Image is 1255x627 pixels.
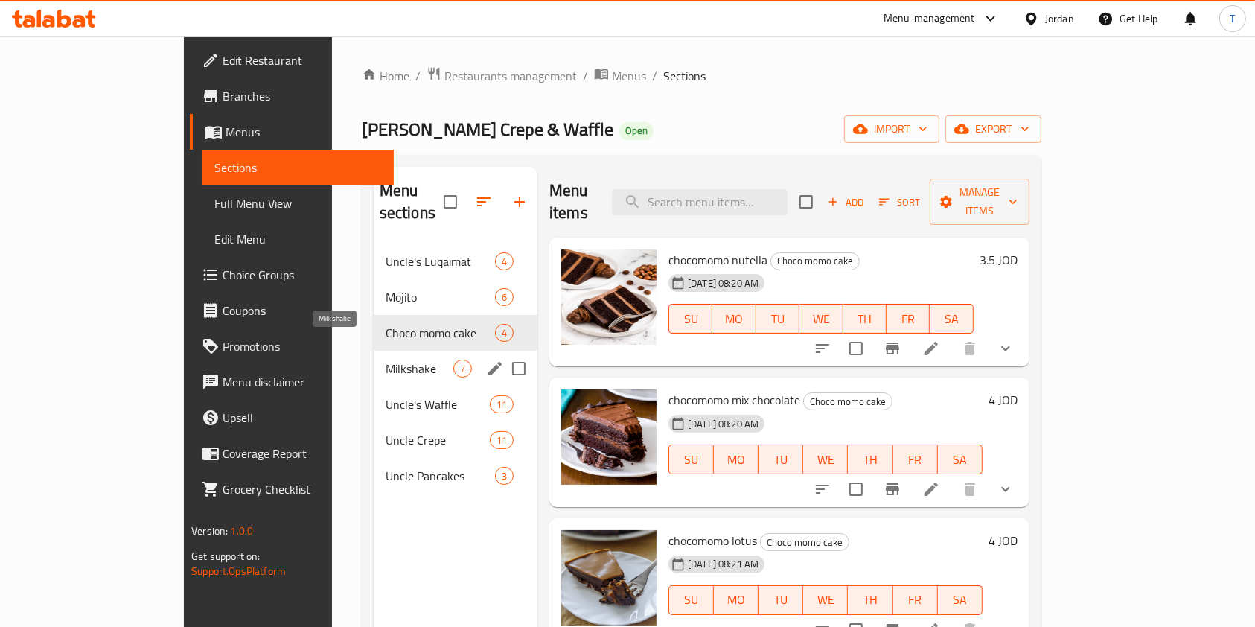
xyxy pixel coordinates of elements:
[988,331,1024,366] button: show more
[374,458,537,494] div: Uncle Pancakes3
[386,467,495,485] span: Uncle Pancakes
[720,589,753,611] span: MO
[826,194,866,211] span: Add
[668,389,800,411] span: chocomomo mix chocolate
[495,252,514,270] div: items
[214,194,382,212] span: Full Menu View
[764,449,797,471] span: TU
[718,308,750,330] span: MO
[682,557,764,571] span: [DATE] 08:21 AM
[989,530,1018,551] h6: 4 JOD
[714,585,759,615] button: MO
[922,340,940,357] a: Edit menu item
[495,467,514,485] div: items
[427,66,577,86] a: Restaurants management
[930,179,1029,225] button: Manage items
[822,191,869,214] button: Add
[223,409,382,427] span: Upsell
[887,304,930,334] button: FR
[190,471,394,507] a: Grocery Checklist
[663,67,706,85] span: Sections
[856,120,927,139] span: import
[374,238,537,500] nav: Menu sections
[491,433,513,448] span: 11
[840,474,872,505] span: Select to update
[362,66,1041,86] nav: breadcrumb
[202,185,394,221] a: Full Menu View
[682,276,764,290] span: [DATE] 08:20 AM
[190,114,394,150] a: Menus
[997,340,1015,357] svg: Show Choices
[803,392,892,410] div: Choco momo cake
[374,386,537,422] div: Uncle's Waffle11
[938,585,983,615] button: SA
[759,445,803,474] button: TU
[682,417,764,431] span: [DATE] 08:20 AM
[612,67,646,85] span: Menus
[191,547,260,566] span: Get support on:
[938,445,983,474] button: SA
[809,449,842,471] span: WE
[668,445,714,474] button: SU
[675,589,708,611] span: SU
[190,328,394,364] a: Promotions
[496,290,513,305] span: 6
[875,191,924,214] button: Sort
[1045,10,1074,27] div: Jordan
[444,67,577,85] span: Restaurants management
[957,120,1029,139] span: export
[809,589,842,611] span: WE
[223,337,382,355] span: Promotions
[435,186,466,217] span: Select all sections
[942,183,1018,220] span: Manage items
[453,360,472,378] div: items
[466,184,502,220] span: Sort sections
[561,389,657,485] img: chocomomo mix chocolate
[386,395,490,413] span: Uncle's Waffle
[190,42,394,78] a: Edit Restaurant
[191,561,286,581] a: Support.OpsPlatform
[893,585,938,615] button: FR
[386,324,495,342] span: Choco momo cake
[490,431,514,449] div: items
[386,360,453,378] span: Milkshake
[668,529,757,552] span: chocomomo lotus
[502,184,537,220] button: Add section
[223,373,382,391] span: Menu disclaimer
[760,533,849,551] div: Choco momo cake
[854,449,887,471] span: TH
[594,66,646,86] a: Menus
[1230,10,1235,27] span: T
[893,445,938,474] button: FR
[652,67,657,85] li: /
[822,191,869,214] span: Add item
[770,252,860,270] div: Choco momo cake
[944,449,977,471] span: SA
[805,308,837,330] span: WE
[202,150,394,185] a: Sections
[374,279,537,315] div: Mojito6
[764,589,797,611] span: TU
[849,308,881,330] span: TH
[930,304,973,334] button: SA
[668,249,767,271] span: chocomomo nutella
[804,393,892,410] span: Choco momo cake
[668,304,712,334] button: SU
[875,471,910,507] button: Branch-specific-item
[799,304,843,334] button: WE
[922,480,940,498] a: Edit menu item
[884,10,975,28] div: Menu-management
[936,308,967,330] span: SA
[231,521,254,541] span: 1.0.0
[374,351,537,386] div: Milkshake7edit
[190,436,394,471] a: Coverage Report
[226,123,382,141] span: Menus
[805,331,840,366] button: sort-choices
[952,331,988,366] button: delete
[944,589,977,611] span: SA
[945,115,1041,143] button: export
[848,445,892,474] button: TH
[491,398,513,412] span: 11
[415,67,421,85] li: /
